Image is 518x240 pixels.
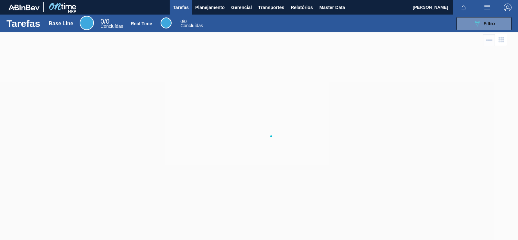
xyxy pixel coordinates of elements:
[131,21,152,26] div: Real Time
[80,16,94,30] div: Base Line
[291,4,313,11] span: Relatórios
[231,4,252,11] span: Gerencial
[6,20,40,27] h1: Tarefas
[456,17,512,30] button: Filtro
[100,24,123,29] span: Concluídas
[8,5,39,10] img: TNhmsLtSVTkK8tSr43FrP2fwEKptu5GPRR3wAAAABJRU5ErkJggg==
[453,3,474,12] button: Notificações
[100,19,123,28] div: Base Line
[180,19,186,24] span: / 0
[483,4,491,11] img: userActions
[258,4,284,11] span: Transportes
[173,4,189,11] span: Tarefas
[484,21,495,26] span: Filtro
[180,19,203,28] div: Real Time
[180,23,203,28] span: Concluídas
[195,4,225,11] span: Planejamento
[49,21,73,27] div: Base Line
[319,4,345,11] span: Master Data
[100,18,109,25] span: / 0
[100,18,104,25] span: 0
[180,19,183,24] span: 0
[161,17,172,28] div: Real Time
[504,4,512,11] img: Logout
